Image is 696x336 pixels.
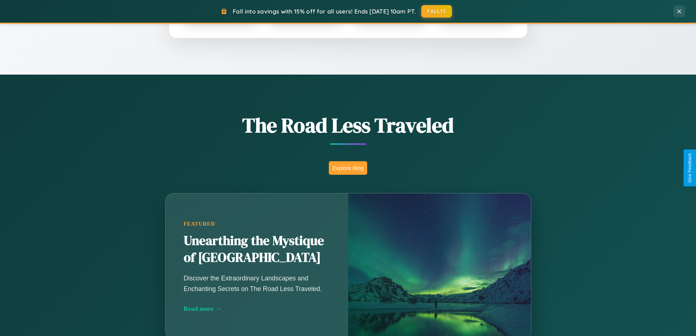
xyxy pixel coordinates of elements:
span: Fall into savings with 15% off for all users! Ends [DATE] 10am PT. [233,8,416,15]
h1: The Road Less Traveled [129,111,567,139]
div: Give Feedback [687,153,692,183]
button: FALL15 [421,5,452,18]
button: Explore Blog [329,161,367,175]
div: Read more → [184,305,330,313]
div: Featured [184,221,330,227]
h2: Unearthing the Mystique of [GEOGRAPHIC_DATA] [184,233,330,266]
p: Discover the Extraordinary Landscapes and Enchanting Secrets on The Road Less Traveled. [184,273,330,294]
